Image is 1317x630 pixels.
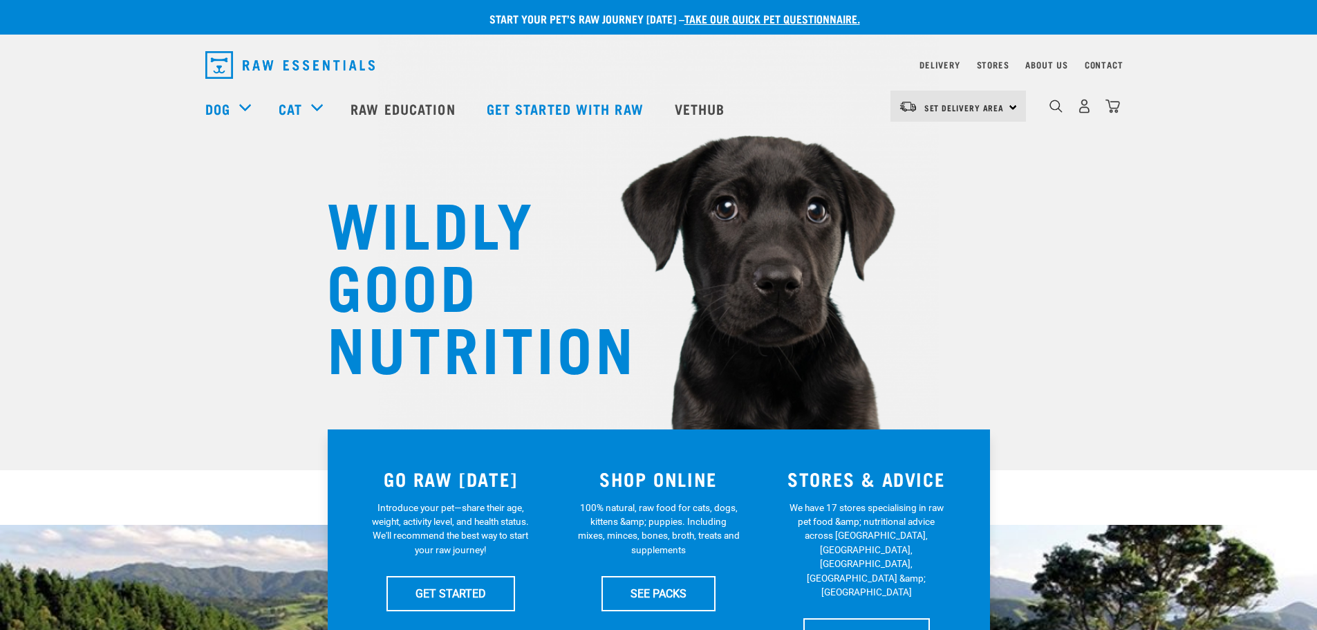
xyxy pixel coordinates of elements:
[919,62,960,67] a: Delivery
[577,501,740,557] p: 100% natural, raw food for cats, dogs, kittens &amp; puppies. Including mixes, minces, bones, bro...
[327,190,604,377] h1: WILDLY GOOD NUTRITION
[355,468,547,490] h3: GO RAW [DATE]
[924,105,1005,110] span: Set Delivery Area
[771,468,962,490] h3: STORES & ADVICE
[785,501,948,600] p: We have 17 stores specialising in raw pet food &amp; nutritional advice across [GEOGRAPHIC_DATA],...
[386,576,515,611] a: GET STARTED
[205,51,375,79] img: Raw Essentials Logo
[205,98,230,119] a: Dog
[1085,62,1123,67] a: Contact
[1049,100,1063,113] img: home-icon-1@2x.png
[279,98,302,119] a: Cat
[601,576,716,611] a: SEE PACKS
[977,62,1009,67] a: Stores
[1025,62,1067,67] a: About Us
[899,100,917,113] img: van-moving.png
[337,81,472,136] a: Raw Education
[194,46,1123,84] nav: dropdown navigation
[661,81,742,136] a: Vethub
[473,81,661,136] a: Get started with Raw
[563,468,754,490] h3: SHOP ONLINE
[684,15,860,21] a: take our quick pet questionnaire.
[1105,99,1120,113] img: home-icon@2x.png
[369,501,532,557] p: Introduce your pet—share their age, weight, activity level, and health status. We'll recommend th...
[1077,99,1092,113] img: user.png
